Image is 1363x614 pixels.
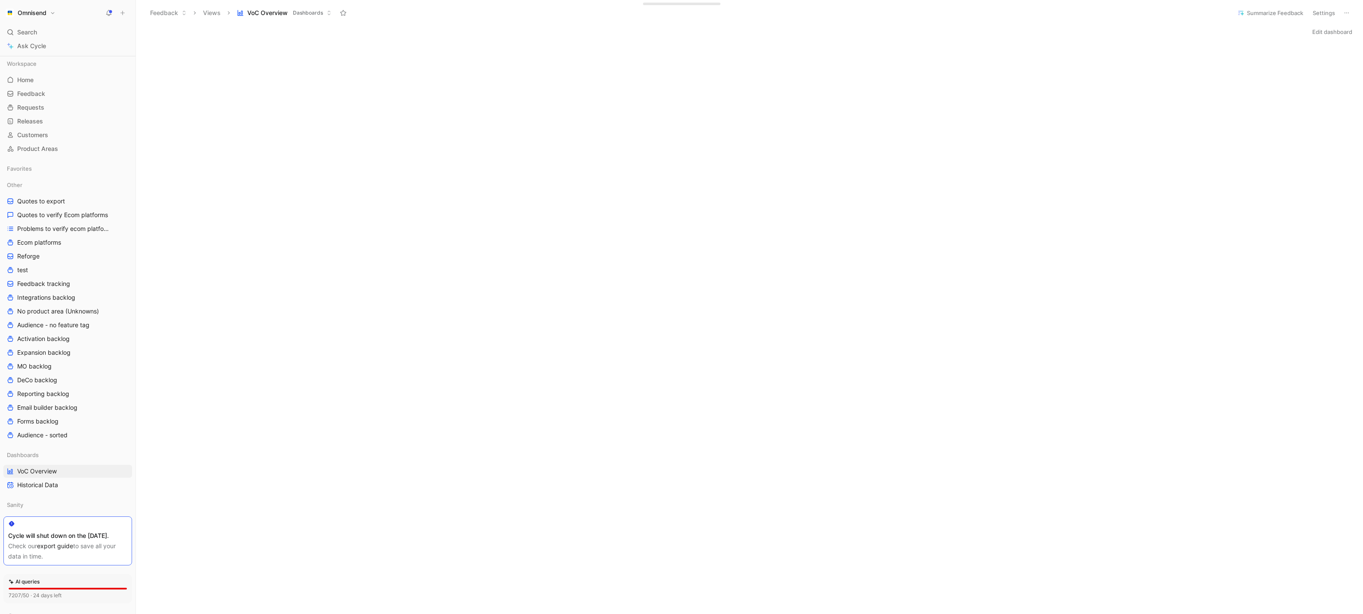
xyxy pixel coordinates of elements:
[3,415,132,428] a: Forms backlog
[3,429,132,442] a: Audience - sorted
[3,142,132,155] a: Product Areas
[7,164,32,173] span: Favorites
[3,162,132,175] div: Favorites
[146,6,191,19] button: Feedback
[17,362,52,371] span: MO backlog
[17,117,43,126] span: Releases
[3,236,132,249] a: Ecom platforms
[3,250,132,263] a: Reforge
[3,479,132,491] a: Historical Data
[3,115,132,128] a: Releases
[17,390,69,398] span: Reporting backlog
[3,498,132,514] div: Sanity
[17,481,58,489] span: Historical Data
[293,9,323,17] span: Dashboards
[3,332,132,345] a: Activation backlog
[17,197,65,206] span: Quotes to export
[9,591,62,600] div: 7207/50 · 24 days left
[7,59,37,68] span: Workspace
[17,467,57,476] span: VoC Overview
[8,541,127,562] div: Check our to save all your data in time.
[3,305,132,318] a: No product area (Unknowns)
[17,238,61,247] span: Ecom platforms
[17,211,108,219] span: Quotes to verify Ecom platforms
[3,465,132,478] a: VoC Overview
[8,531,127,541] div: Cycle will shut down on the [DATE].
[17,431,68,439] span: Audience - sorted
[3,40,132,52] a: Ask Cycle
[17,348,71,357] span: Expansion backlog
[3,319,132,332] a: Audience - no feature tag
[17,103,44,112] span: Requests
[17,41,46,51] span: Ask Cycle
[17,335,70,343] span: Activation backlog
[17,417,58,426] span: Forms backlog
[3,264,132,276] a: test
[3,360,132,373] a: MO backlog
[3,178,132,442] div: OtherQuotes to exportQuotes to verify Ecom platformsProblems to verify ecom platformsEcom platfor...
[3,222,132,235] a: Problems to verify ecom platforms
[17,266,28,274] span: test
[3,178,132,191] div: Other
[233,6,335,19] button: VoC OverviewDashboards
[17,376,57,384] span: DeCo backlog
[1234,7,1307,19] button: Summarize Feedback
[199,6,225,19] button: Views
[3,7,58,19] button: OmnisendOmnisend
[3,387,132,400] a: Reporting backlog
[7,451,39,459] span: Dashboards
[3,498,132,511] div: Sanity
[3,277,132,290] a: Feedback tracking
[3,195,132,208] a: Quotes to export
[6,9,14,17] img: Omnisend
[17,144,58,153] span: Product Areas
[17,89,45,98] span: Feedback
[17,131,48,139] span: Customers
[37,542,73,550] a: export guide
[3,448,132,491] div: DashboardsVoC OverviewHistorical Data
[3,209,132,221] a: Quotes to verify Ecom platforms
[3,101,132,114] a: Requests
[17,307,99,316] span: No product area (Unknowns)
[17,279,70,288] span: Feedback tracking
[17,403,77,412] span: Email builder backlog
[1309,7,1339,19] button: Settings
[247,9,288,17] span: VoC Overview
[3,346,132,359] a: Expansion backlog
[3,401,132,414] a: Email builder backlog
[7,181,22,189] span: Other
[3,74,132,86] a: Home
[3,26,132,39] div: Search
[3,87,132,100] a: Feedback
[17,224,111,233] span: Problems to verify ecom platforms
[3,291,132,304] a: Integrations backlog
[18,9,46,17] h1: Omnisend
[3,129,132,141] a: Customers
[1308,26,1356,38] button: Edit dashboard
[17,321,89,329] span: Audience - no feature tag
[17,27,37,37] span: Search
[17,252,40,261] span: Reforge
[7,500,23,509] span: Sanity
[3,374,132,387] a: DeCo backlog
[3,448,132,461] div: Dashboards
[3,57,132,70] div: Workspace
[17,76,34,84] span: Home
[9,577,40,586] div: AI queries
[17,293,75,302] span: Integrations backlog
